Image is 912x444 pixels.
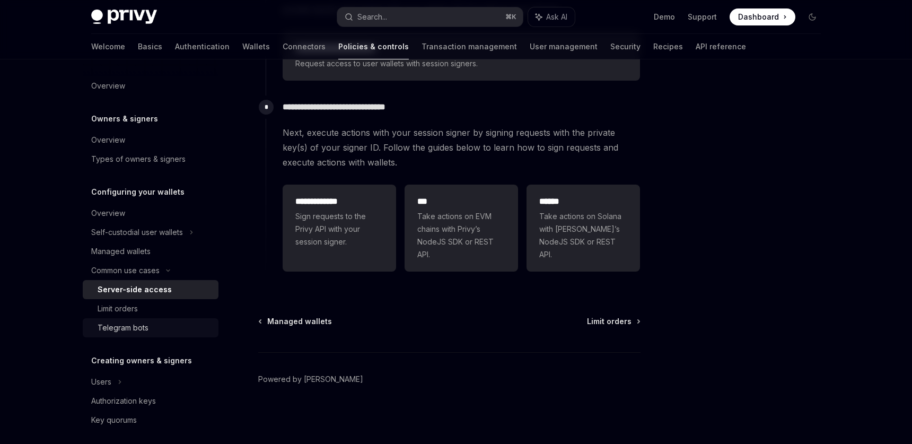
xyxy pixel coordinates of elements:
[91,134,125,146] div: Overview
[98,321,148,334] div: Telegram bots
[804,8,821,25] button: Toggle dark mode
[83,150,218,169] a: Types of owners & signers
[688,12,717,22] a: Support
[730,8,795,25] a: Dashboard
[405,185,518,272] a: ***Take actions on EVM chains with Privy’s NodeJS SDK or REST API.
[587,316,639,327] a: Limit orders
[587,316,632,327] span: Limit orders
[267,316,332,327] span: Managed wallets
[91,354,192,367] h5: Creating owners & signers
[91,112,158,125] h5: Owners & signers
[91,376,111,388] div: Users
[91,34,125,59] a: Welcome
[610,34,641,59] a: Security
[98,283,172,296] div: Server-side access
[242,34,270,59] a: Wallets
[530,34,598,59] a: User management
[422,34,517,59] a: Transaction management
[653,34,683,59] a: Recipes
[83,411,218,430] a: Key quorums
[175,34,230,59] a: Authentication
[83,204,218,223] a: Overview
[295,57,627,70] span: Request access to user wallets with session signers.
[91,226,183,239] div: Self-custodial user wallets
[738,12,779,22] span: Dashboard
[258,374,363,385] a: Powered by [PERSON_NAME]
[91,207,125,220] div: Overview
[654,12,675,22] a: Demo
[83,391,218,411] a: Authorization keys
[91,153,186,166] div: Types of owners & signers
[337,7,523,27] button: Search...⌘K
[91,414,137,426] div: Key quorums
[83,130,218,150] a: Overview
[83,280,218,299] a: Server-side access
[91,264,160,277] div: Common use cases
[528,7,575,27] button: Ask AI
[539,210,627,261] span: Take actions on Solana with [PERSON_NAME]’s NodeJS SDK or REST API.
[138,34,162,59] a: Basics
[259,316,332,327] a: Managed wallets
[91,395,156,407] div: Authorization keys
[546,12,567,22] span: Ask AI
[417,210,505,261] span: Take actions on EVM chains with Privy’s NodeJS SDK or REST API.
[357,11,387,23] div: Search...
[283,34,326,59] a: Connectors
[83,242,218,261] a: Managed wallets
[83,318,218,337] a: Telegram bots
[83,76,218,95] a: Overview
[283,185,396,272] a: **** **** ***Sign requests to the Privy API with your session signer.
[295,210,383,248] span: Sign requests to the Privy API with your session signer.
[91,245,151,258] div: Managed wallets
[283,125,640,170] span: Next, execute actions with your session signer by signing requests with the private key(s) of you...
[91,186,185,198] h5: Configuring your wallets
[98,302,138,315] div: Limit orders
[338,34,409,59] a: Policies & controls
[83,299,218,318] a: Limit orders
[91,10,157,24] img: dark logo
[527,185,640,272] a: **** *Take actions on Solana with [PERSON_NAME]’s NodeJS SDK or REST API.
[505,13,516,21] span: ⌘ K
[91,80,125,92] div: Overview
[696,34,746,59] a: API reference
